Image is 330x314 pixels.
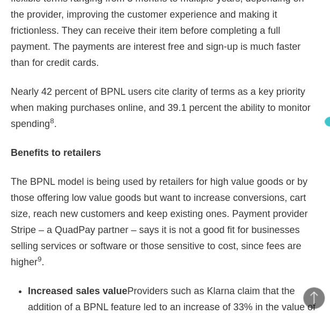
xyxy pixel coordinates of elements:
[50,117,54,125] sup: 8
[28,286,127,296] strong: Increased sales value
[38,255,42,263] sup: 9
[11,84,319,132] p: Nearly 42 percent of BPNL users cite clarity of terms as a key priority when making purchases onl...
[303,287,325,309] button: Back to Top
[11,174,319,270] p: The BPNL model is being used by retailers for high value goods or by those offering low value goo...
[11,147,101,158] strong: Benefits to retailers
